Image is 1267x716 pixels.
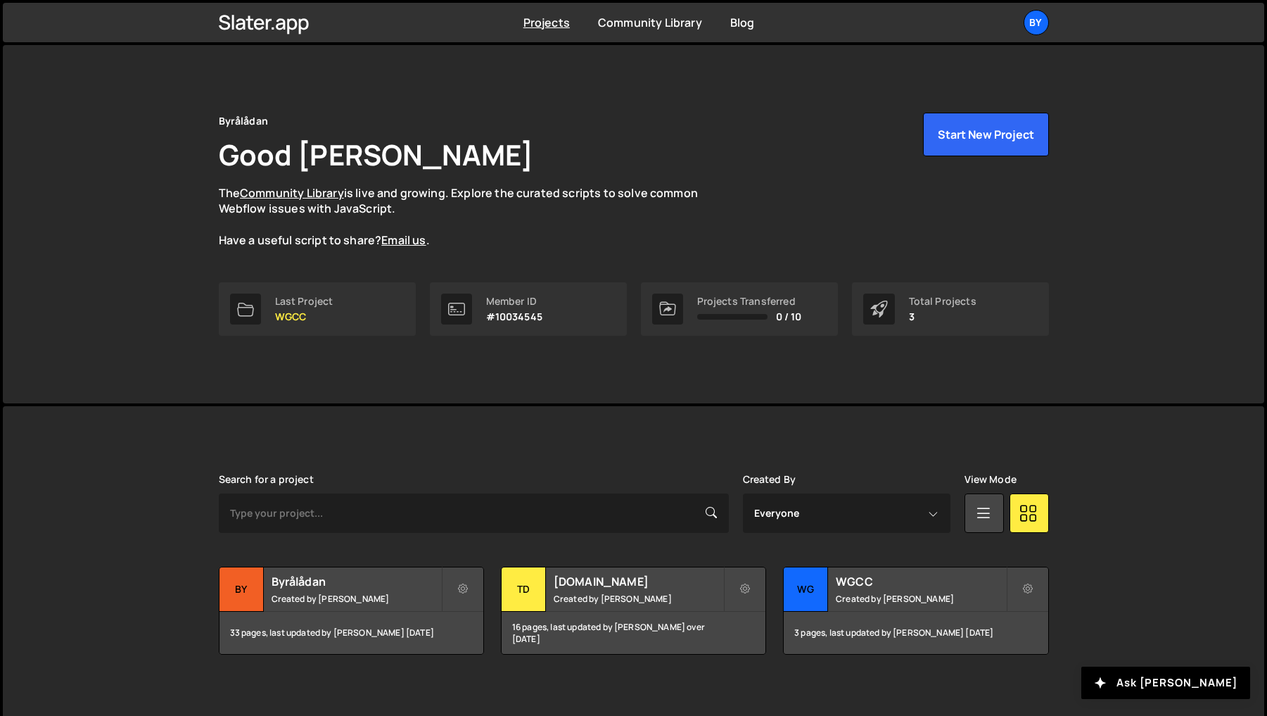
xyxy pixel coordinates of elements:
[554,574,723,589] h2: [DOMAIN_NAME]
[909,311,976,322] p: 3
[964,474,1017,485] label: View Mode
[486,311,542,322] p: #10034545
[598,15,702,30] a: Community Library
[730,15,755,30] a: Blog
[219,567,484,655] a: By Byrålådan Created by [PERSON_NAME] 33 pages, last updated by [PERSON_NAME] [DATE]
[219,185,725,249] p: The is live and growing. Explore the curated scripts to solve common Webflow issues with JavaScri...
[923,113,1049,156] button: Start New Project
[783,567,1048,655] a: WG WGCC Created by [PERSON_NAME] 3 pages, last updated by [PERSON_NAME] [DATE]
[776,311,802,322] span: 0 / 10
[1024,10,1049,35] a: By
[697,296,802,307] div: Projects Transferred
[1081,667,1250,699] button: Ask [PERSON_NAME]
[272,593,441,605] small: Created by [PERSON_NAME]
[272,574,441,589] h2: Byrålådan
[836,593,1005,605] small: Created by [PERSON_NAME]
[743,474,796,485] label: Created By
[501,567,766,655] a: Td [DOMAIN_NAME] Created by [PERSON_NAME] 16 pages, last updated by [PERSON_NAME] over [DATE]
[219,612,483,654] div: 33 pages, last updated by [PERSON_NAME] [DATE]
[502,567,546,612] div: Td
[784,612,1048,654] div: 3 pages, last updated by [PERSON_NAME] [DATE]
[219,113,268,130] div: Byrålådan
[240,185,344,201] a: Community Library
[502,612,765,654] div: 16 pages, last updated by [PERSON_NAME] over [DATE]
[219,474,314,485] label: Search for a project
[523,15,570,30] a: Projects
[219,282,416,336] a: Last Project WGCC
[219,135,534,174] h1: Good [PERSON_NAME]
[836,574,1005,589] h2: WGCC
[219,567,264,612] div: By
[784,567,828,612] div: WG
[219,494,729,533] input: Type your project...
[275,311,333,322] p: WGCC
[486,296,542,307] div: Member ID
[554,593,723,605] small: Created by [PERSON_NAME]
[275,296,333,307] div: Last Project
[909,296,976,307] div: Total Projects
[381,232,426,248] a: Email us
